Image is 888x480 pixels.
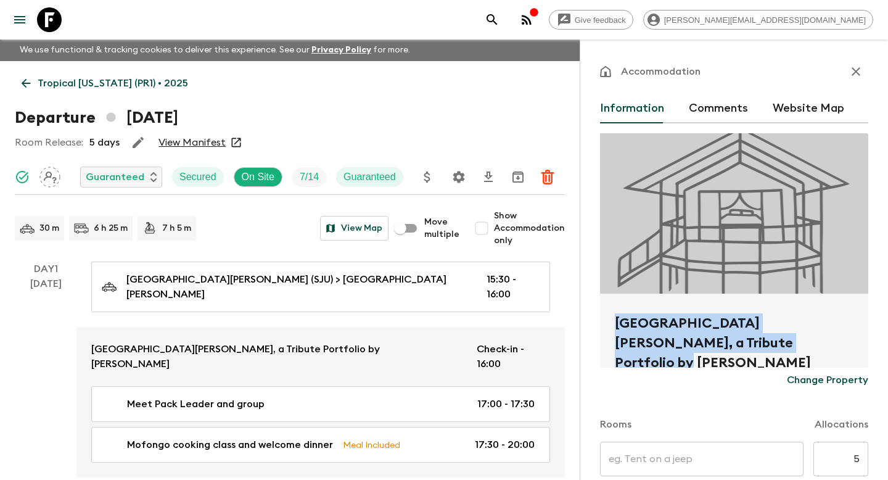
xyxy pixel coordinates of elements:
button: Settings [446,165,471,189]
p: Meet Pack Leader and group [127,397,265,412]
p: 17:00 - 17:30 [477,397,535,412]
p: [GEOGRAPHIC_DATA][PERSON_NAME] (SJU) > [GEOGRAPHIC_DATA][PERSON_NAME] [126,272,467,302]
span: Move multiple [424,216,459,241]
h2: [GEOGRAPHIC_DATA][PERSON_NAME], a Tribute Portfolio by [PERSON_NAME] [615,313,853,353]
span: [PERSON_NAME][EMAIL_ADDRESS][DOMAIN_NAME] [657,15,873,25]
p: Guaranteed [86,170,144,184]
button: menu [7,7,32,32]
span: Assign pack leader [39,170,60,180]
p: We use functional & tracking cookies to deliver this experience. See our for more. [15,39,415,61]
div: Photo of Hotel Rumbao San Juan, a Tribute Portfolio by Marriott [600,133,868,294]
button: Information [600,94,664,123]
span: Give feedback [568,15,633,25]
p: 7 / 14 [300,170,319,184]
div: [DATE] [30,276,62,478]
p: Allocations [815,417,868,432]
p: Guaranteed [343,170,396,184]
p: Tropical [US_STATE] (PR1) • 2025 [38,76,188,91]
a: View Manifest [158,136,226,149]
button: Archive (Completed, Cancelled or Unsynced Departures only) [506,165,530,189]
p: Day 1 [15,262,76,276]
button: Update Price, Early Bird Discount and Costs [415,165,440,189]
p: 6 h 25 m [94,222,128,234]
a: Give feedback [549,10,633,30]
p: Secured [179,170,216,184]
div: [PERSON_NAME][EMAIL_ADDRESS][DOMAIN_NAME] [643,10,873,30]
p: Room Release: [15,135,83,150]
a: Meet Pack Leader and group17:00 - 17:30 [91,386,550,422]
button: Comments [689,94,748,123]
p: On Site [242,170,274,184]
a: Mofongo cooking class and welcome dinnerMeal Included17:30 - 20:00 [91,427,550,463]
p: Change Property [787,373,868,387]
button: Delete [535,165,560,189]
p: Mofongo cooking class and welcome dinner [127,437,333,452]
p: [GEOGRAPHIC_DATA][PERSON_NAME], a Tribute Portfolio by [PERSON_NAME] [91,342,457,371]
p: 15:30 - 16:00 [487,272,535,302]
p: 17:30 - 20:00 [475,437,535,452]
p: 7 h 5 m [162,222,191,234]
button: search adventures [480,7,504,32]
svg: Synced Successfully [15,170,30,184]
div: Trip Fill [292,167,326,187]
p: Accommodation [621,64,701,79]
a: Privacy Policy [311,46,371,54]
p: Meal Included [343,438,400,452]
p: 5 days [89,135,120,150]
button: Website Map [773,94,844,123]
h1: Departure [DATE] [15,106,178,130]
p: 30 m [39,222,59,234]
button: Change Property [787,368,868,392]
p: Check-in - 16:00 [477,342,550,371]
span: Show Accommodation only [494,210,565,247]
button: View Map [320,216,388,241]
input: eg. Tent on a jeep [600,442,804,476]
div: Secured [172,167,224,187]
button: Download CSV [476,165,501,189]
div: On Site [234,167,282,187]
a: [GEOGRAPHIC_DATA][PERSON_NAME], a Tribute Portfolio by [PERSON_NAME]Check-in - 16:00 [76,327,565,386]
a: Tropical [US_STATE] (PR1) • 2025 [15,71,195,96]
p: Rooms [600,417,631,432]
a: [GEOGRAPHIC_DATA][PERSON_NAME] (SJU) > [GEOGRAPHIC_DATA][PERSON_NAME]15:30 - 16:00 [91,262,550,312]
